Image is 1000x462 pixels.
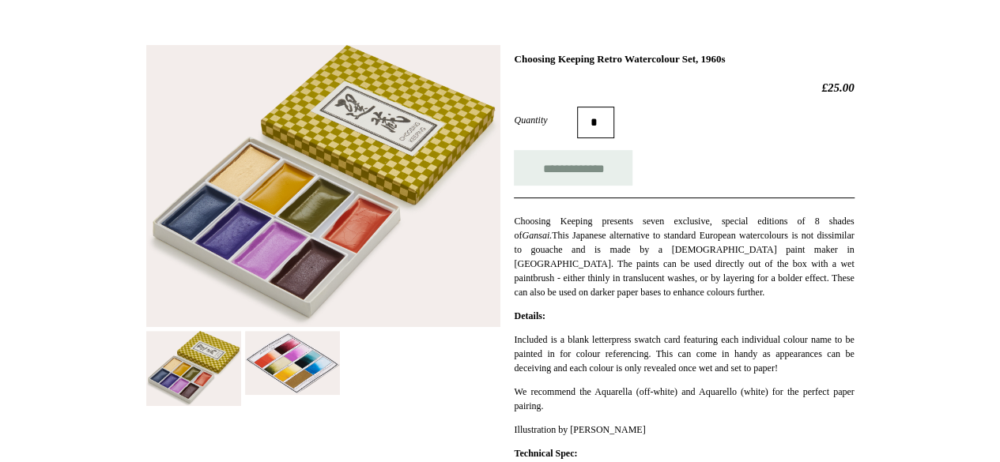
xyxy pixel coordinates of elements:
[514,448,577,459] strong: Technical Spec:
[514,214,854,299] p: Choosing Keeping presents seven exclusive, special editions of 8 shades of This Japanese alternat...
[522,230,552,241] em: Gansai.
[146,331,241,407] img: Choosing Keeping Retro Watercolour Set, 1960s
[514,385,854,413] p: We recommend the Aquarella (off-white) and Aquarello (white) for the perfect paper pairing.
[514,81,854,95] h2: £25.00
[514,310,545,321] strong: Details:
[514,53,854,66] h1: Choosing Keeping Retro Watercolour Set, 1960s
[146,45,500,327] img: Choosing Keeping Retro Watercolour Set, 1960s
[245,331,340,395] img: Choosing Keeping Retro Watercolour Set, 1960s
[514,423,854,437] p: Illustration by [PERSON_NAME]
[514,332,854,375] p: Included is a blank letterpress swatch card featuring each individual colour name to be painted i...
[514,113,577,127] label: Quantity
